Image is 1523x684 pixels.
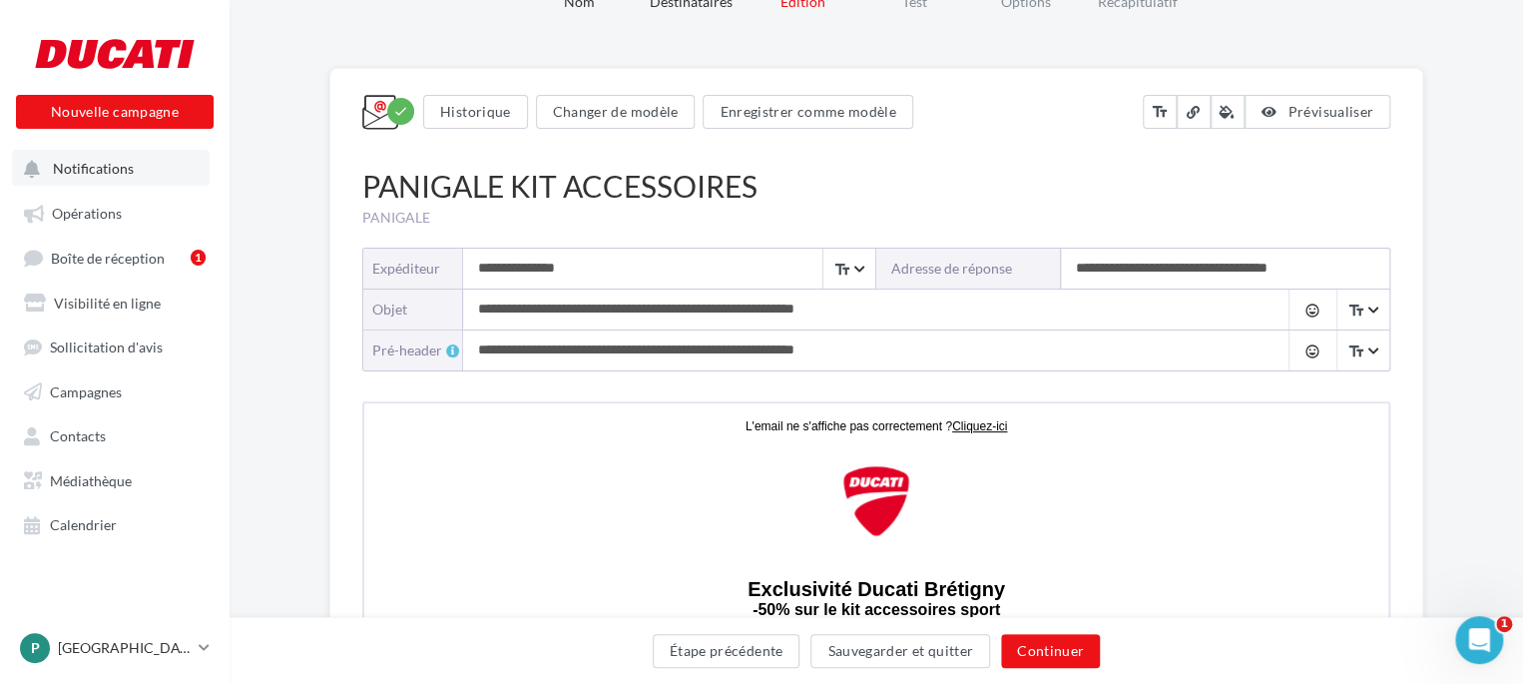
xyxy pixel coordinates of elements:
[1304,343,1320,359] i: tag_faces
[12,150,210,186] button: Notifications
[477,61,547,135] img: Ducati_Shield_2D_W.png
[228,246,796,261] p: Chers passionnés,
[53,160,134,177] span: Notifications
[228,392,796,407] p: N’attendez plus pour en profiter !
[228,276,796,306] p: Ducati Brétigny a le plaisir de vous proposer une offre exceptionnelle et limitée : , soit .
[1151,102,1169,122] i: text_fields
[51,249,165,266] span: Boîte de réception
[294,365,731,377] span: – dans la limite des stocks disponibles.
[362,165,1390,208] div: PANIGALE KIT ACCESSOIRES
[294,365,541,377] strong: Exclusivement disponible chez Ducati Brétigny
[381,16,588,30] span: L'email ne s'affiche pas correctement ?
[52,205,122,222] span: Opérations
[191,250,206,266] div: 1
[617,291,725,306] strong: 50% de réduction
[1455,616,1503,664] iframe: Intercom live chat
[50,471,132,488] span: Médiathèque
[822,249,874,289] span: Select box activate
[372,341,463,360] div: Pré-header
[1001,634,1100,668] button: Continuer
[383,175,641,197] strong: Exclusivité Ducati Brétigny
[228,422,796,437] p: L’équipe
[1336,331,1388,370] span: Select box activate
[1245,95,1390,129] button: Prévisualiser
[50,339,163,355] span: Sollicitation d'avis
[1287,103,1373,120] span: Prévisualiser
[50,382,122,399] span: Campagnes
[387,98,414,125] div: Modifications enregistrées
[12,416,218,452] a: Contacts
[810,634,990,668] button: Sauvegarder et quitter
[653,634,800,668] button: Étape précédente
[588,15,643,30] a: Cliquez-ici
[588,16,643,30] u: Cliquez-ici
[536,95,696,129] button: Changer de modèle
[12,461,218,497] a: Médiathèque
[488,422,584,437] strong: Ducati Brétigny
[31,638,40,658] span: P
[362,208,1390,228] div: PANIGALE
[1347,301,1365,321] i: text_fields
[50,516,117,533] span: Calendrier
[1347,342,1365,361] i: text_fields
[1143,95,1177,129] button: text_fields
[228,321,796,350] p: C’est l’occasion idéale d’équiper votre Ducati Panigale V2-V4* avec des accessoires haut de gamme...
[1496,616,1512,632] span: 1
[833,260,851,280] i: text_fields
[12,284,218,320] a: Visibilité en ligne
[58,638,191,658] p: [GEOGRAPHIC_DATA]
[876,249,1061,289] label: Adresse de réponse
[1304,303,1320,319] i: tag_faces
[296,291,590,306] strong: le kit accessoires sport à 590€ au lieu de 1 295€
[54,294,161,311] span: Visibilité en ligne
[372,259,447,279] div: Expéditeur
[1288,290,1335,330] button: tag_faces
[12,505,218,541] a: Calendrier
[12,194,218,230] a: Opérations
[50,427,106,444] span: Contacts
[16,95,214,129] button: Nouvelle campagne
[372,300,447,320] div: objet
[423,95,528,129] button: Historique
[12,372,218,408] a: Campagnes
[1336,290,1388,330] span: Select box activate
[1288,331,1335,370] button: tag_faces
[16,629,214,667] a: P [GEOGRAPHIC_DATA]
[393,104,408,119] i: check
[703,95,912,129] button: Enregistrer comme modèle
[12,239,218,276] a: Boîte de réception1
[388,198,636,215] strong: -50% sur le kit accessoires sport
[12,328,218,363] a: Sollicitation d'avis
